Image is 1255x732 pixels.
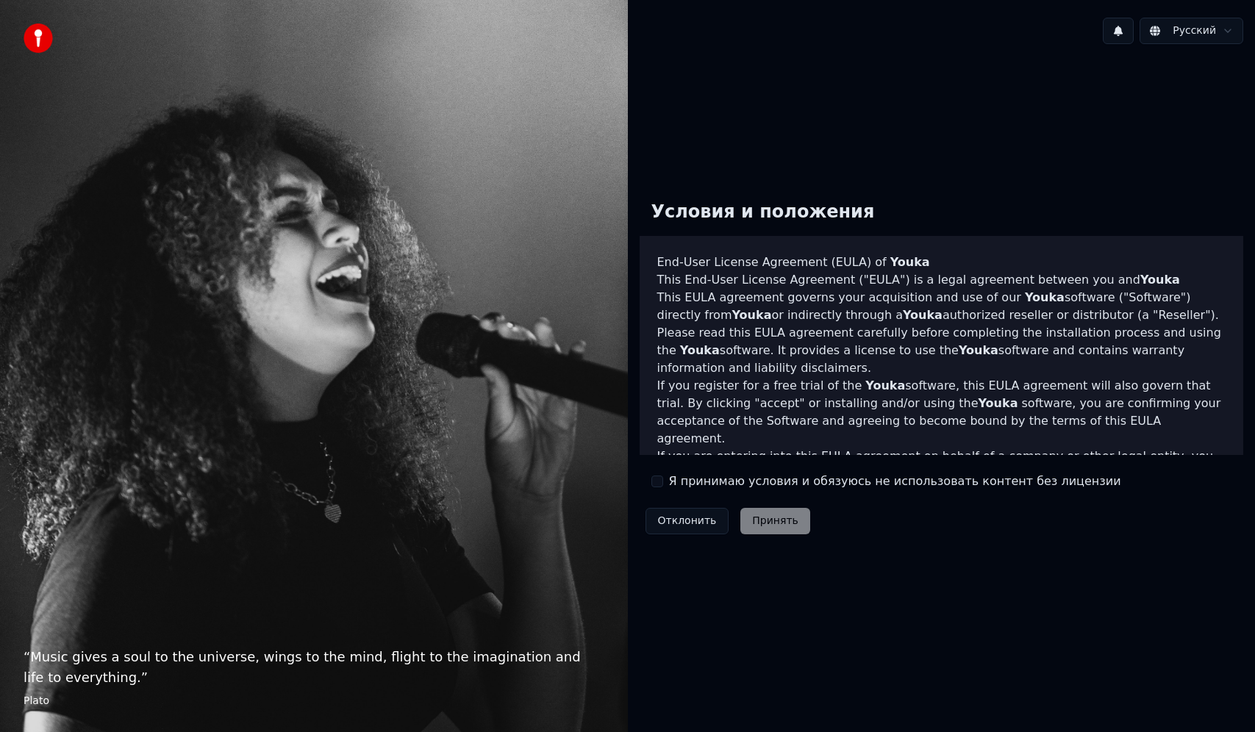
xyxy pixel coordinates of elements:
button: Отклонить [646,508,729,534]
span: Youka [1140,273,1180,287]
p: This End-User License Agreement ("EULA") is a legal agreement between you and [657,271,1226,289]
img: youka [24,24,53,53]
span: Youka [903,308,943,322]
span: Youka [865,378,905,392]
h3: End-User License Agreement (EULA) of [657,254,1226,271]
p: This EULA agreement governs your acquisition and use of our software ("Software") directly from o... [657,289,1226,324]
p: If you are entering into this EULA agreement on behalf of a company or other legal entity, you re... [657,448,1226,536]
p: Please read this EULA agreement carefully before completing the installation process and using th... [657,324,1226,377]
div: Условия и положения [640,189,887,236]
span: Youka [680,343,720,357]
p: “ Music gives a soul to the universe, wings to the mind, flight to the imagination and life to ev... [24,647,604,688]
span: Youka [890,255,930,269]
footer: Plato [24,694,604,708]
label: Я принимаю условия и обязуюсь не использовать контент без лицензии [669,473,1121,490]
span: Youka [978,396,1018,410]
span: Youka [732,308,771,322]
span: Youka [1025,290,1065,304]
span: Youka [959,343,998,357]
p: If you register for a free trial of the software, this EULA agreement will also govern that trial... [657,377,1226,448]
